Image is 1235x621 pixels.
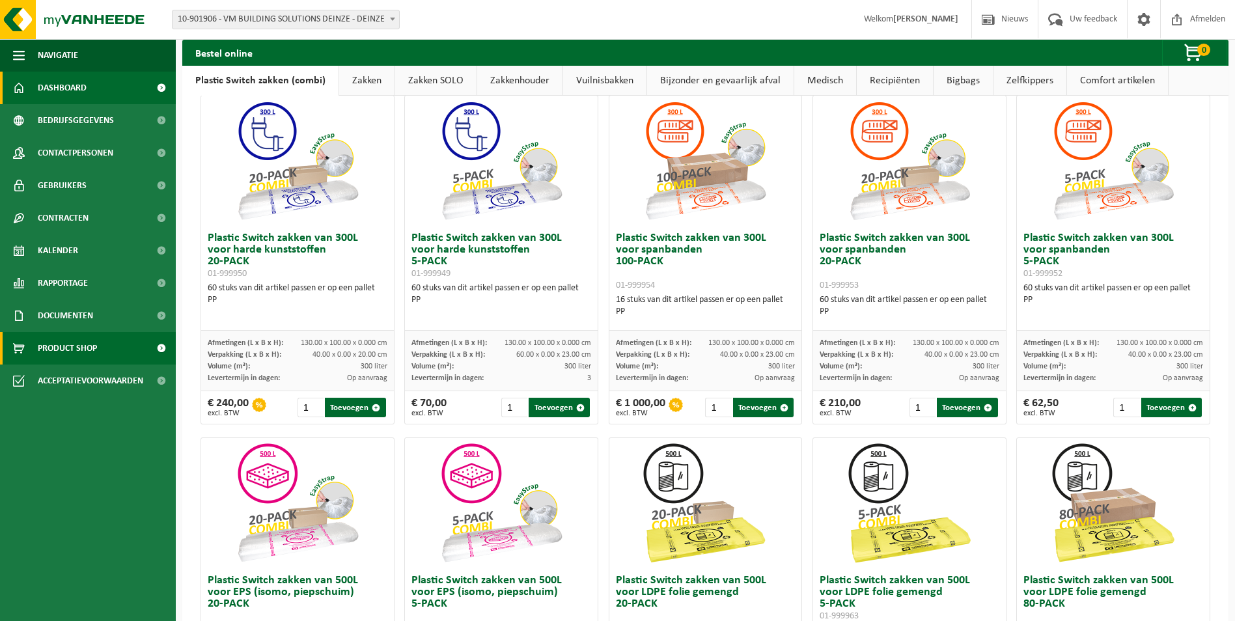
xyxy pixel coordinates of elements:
[1023,351,1097,359] span: Verpakking (L x B x H):
[794,66,856,96] a: Medisch
[973,363,999,370] span: 300 liter
[820,306,999,318] div: PP
[640,438,770,568] img: 01-999964
[820,339,895,347] span: Afmetingen (L x B x H):
[959,374,999,382] span: Op aanvraag
[38,72,87,104] span: Dashboard
[1113,398,1139,417] input: 1
[182,40,266,65] h2: Bestel online
[820,409,861,417] span: excl. BTW
[616,306,796,318] div: PP
[820,611,859,621] span: 01-999963
[436,96,566,226] img: 01-999949
[232,96,363,226] img: 01-999950
[720,351,795,359] span: 40.00 x 0.00 x 23.00 cm
[411,283,591,306] div: 60 stuks van dit artikel passen er op een pallet
[1162,40,1227,66] button: 0
[38,169,87,202] span: Gebruikers
[38,104,114,137] span: Bedrijfsgegevens
[208,409,249,417] span: excl. BTW
[1141,398,1202,417] button: Toevoegen
[587,374,591,382] span: 3
[208,269,247,279] span: 01-999950
[411,398,447,417] div: € 70,00
[505,339,591,347] span: 130.00 x 100.00 x 0.000 cm
[564,363,591,370] span: 300 liter
[172,10,400,29] span: 10-901906 - VM BUILDING SOLUTIONS DEINZE - DEINZE
[820,351,893,359] span: Verpakking (L x B x H):
[934,66,993,96] a: Bigbags
[1023,269,1062,279] span: 01-999952
[616,281,655,290] span: 01-999954
[937,398,997,417] button: Toevoegen
[411,409,447,417] span: excl. BTW
[616,409,665,417] span: excl. BTW
[820,374,892,382] span: Levertermijn in dagen:
[38,137,113,169] span: Contactpersonen
[1023,363,1066,370] span: Volume (m³):
[1163,374,1203,382] span: Op aanvraag
[208,232,387,279] h3: Plastic Switch zakken van 300L voor harde kunststoffen 20-PACK
[339,66,395,96] a: Zakken
[38,299,93,332] span: Documenten
[1023,283,1203,306] div: 60 stuks van dit artikel passen er op een pallet
[893,14,958,24] strong: [PERSON_NAME]
[529,398,589,417] button: Toevoegen
[182,66,339,96] a: Plastic Switch zakken (combi)
[1023,398,1059,417] div: € 62,50
[1023,409,1059,417] span: excl. BTW
[616,398,665,417] div: € 1 000,00
[173,10,399,29] span: 10-901906 - VM BUILDING SOLUTIONS DEINZE - DEINZE
[38,202,89,234] span: Contracten
[616,294,796,318] div: 16 stuks van dit artikel passen er op een pallet
[563,66,646,96] a: Vuilnisbakken
[705,398,731,417] input: 1
[208,283,387,306] div: 60 stuks van dit artikel passen er op een pallet
[38,332,97,365] span: Product Shop
[820,281,859,290] span: 01-999953
[820,363,862,370] span: Volume (m³):
[411,339,487,347] span: Afmetingen (L x B x H):
[768,363,795,370] span: 300 liter
[820,398,861,417] div: € 210,00
[208,339,283,347] span: Afmetingen (L x B x H):
[38,234,78,267] span: Kalender
[1067,66,1168,96] a: Comfort artikelen
[477,66,562,96] a: Zakkenhouder
[1023,294,1203,306] div: PP
[325,398,385,417] button: Toevoegen
[844,438,975,568] img: 01-999963
[38,267,88,299] span: Rapportage
[1048,96,1178,226] img: 01-999952
[208,398,249,417] div: € 240,00
[755,374,795,382] span: Op aanvraag
[411,363,454,370] span: Volume (m³):
[857,66,933,96] a: Recipiënten
[298,398,324,417] input: 1
[647,66,794,96] a: Bijzonder en gevaarlijk afval
[208,294,387,306] div: PP
[1048,438,1178,568] img: 01-999968
[993,66,1066,96] a: Zelfkippers
[1197,44,1210,56] span: 0
[1023,374,1096,382] span: Levertermijn in dagen:
[347,374,387,382] span: Op aanvraag
[708,339,795,347] span: 130.00 x 100.00 x 0.000 cm
[501,398,527,417] input: 1
[909,398,936,417] input: 1
[411,232,591,279] h3: Plastic Switch zakken van 300L voor harde kunststoffen 5-PACK
[208,363,250,370] span: Volume (m³):
[1128,351,1203,359] span: 40.00 x 0.00 x 23.00 cm
[616,351,689,359] span: Verpakking (L x B x H):
[436,438,566,568] img: 01-999955
[1176,363,1203,370] span: 300 liter
[1023,232,1203,279] h3: Plastic Switch zakken van 300L voor spanbanden 5-PACK
[820,294,999,318] div: 60 stuks van dit artikel passen er op een pallet
[616,339,691,347] span: Afmetingen (L x B x H):
[411,269,451,279] span: 01-999949
[640,96,770,226] img: 01-999954
[820,232,999,291] h3: Plastic Switch zakken van 300L voor spanbanden 20-PACK
[38,365,143,397] span: Acceptatievoorwaarden
[913,339,999,347] span: 130.00 x 100.00 x 0.000 cm
[516,351,591,359] span: 60.00 x 0.00 x 23.00 cm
